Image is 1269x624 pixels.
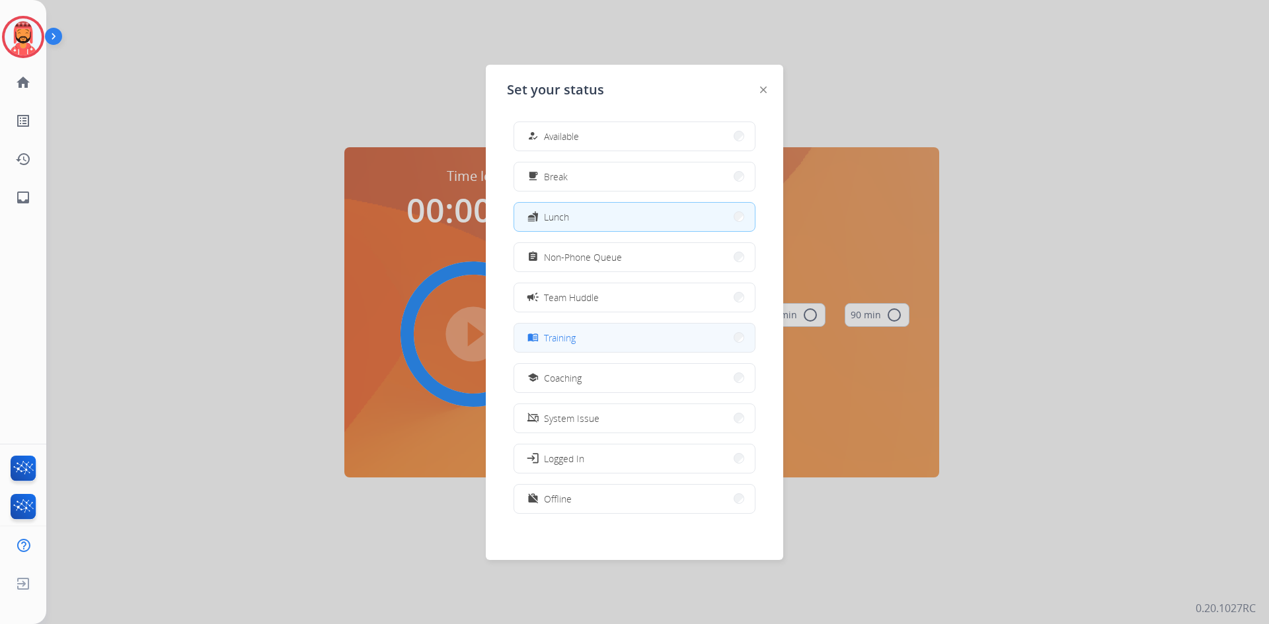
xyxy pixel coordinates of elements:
span: Lunch [544,210,569,224]
button: Offline [514,485,755,513]
span: Training [544,331,576,345]
button: Coaching [514,364,755,392]
span: Set your status [507,81,604,99]
button: Logged In [514,444,755,473]
mat-icon: login [526,452,539,465]
mat-icon: history [15,151,31,167]
span: System Issue [544,411,599,425]
span: Non-Phone Queue [544,250,622,264]
span: Offline [544,492,572,506]
button: Training [514,324,755,352]
img: close-button [760,87,767,93]
span: Coaching [544,371,582,385]
mat-icon: assignment [527,252,539,263]
mat-icon: how_to_reg [527,131,539,142]
mat-icon: free_breakfast [527,171,539,182]
button: Break [514,162,755,191]
button: Lunch [514,203,755,231]
button: System Issue [514,404,755,433]
mat-icon: fastfood [527,211,539,223]
mat-icon: home [15,75,31,90]
button: Team Huddle [514,283,755,312]
span: Break [544,170,568,184]
mat-icon: work_off [527,493,539,504]
span: Logged In [544,452,584,466]
mat-icon: school [527,372,539,384]
button: Non-Phone Queue [514,243,755,271]
mat-icon: list_alt [15,113,31,129]
button: Available [514,122,755,151]
span: Available [544,129,579,143]
span: Team Huddle [544,291,599,304]
mat-icon: campaign [526,291,539,304]
mat-icon: inbox [15,190,31,205]
p: 0.20.1027RC [1196,600,1256,616]
mat-icon: phonelink_off [527,413,539,424]
img: avatar [5,18,42,55]
mat-icon: menu_book [527,332,539,343]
